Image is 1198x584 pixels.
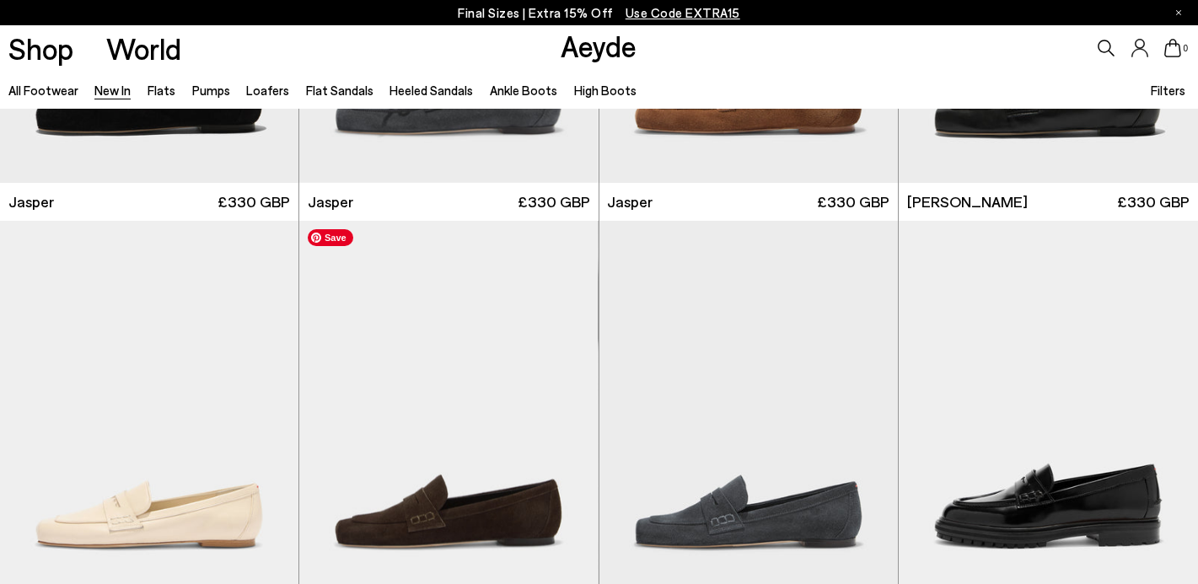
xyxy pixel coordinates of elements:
span: Jasper [308,191,353,212]
span: 0 [1181,44,1190,53]
a: Loafers [246,83,289,98]
a: Flat Sandals [306,83,373,98]
a: Aeyde [561,28,637,63]
span: [PERSON_NAME] [907,191,1028,212]
a: World [106,34,181,63]
a: Shop [8,34,73,63]
a: New In [94,83,131,98]
span: £330 GBP [817,191,889,212]
a: Heeled Sandals [389,83,473,98]
span: £330 GBP [1117,191,1190,212]
span: Jasper [8,191,54,212]
p: Final Sizes | Extra 15% Off [458,3,740,24]
a: All Footwear [8,83,78,98]
a: [PERSON_NAME] £330 GBP [899,183,1198,221]
a: 0 [1164,39,1181,57]
a: Jasper £330 GBP [299,183,598,221]
span: £330 GBP [518,191,590,212]
a: High Boots [574,83,637,98]
span: Save [308,229,353,246]
span: Jasper [607,191,653,212]
span: Navigate to /collections/ss25-final-sizes [626,5,740,20]
a: Jasper £330 GBP [599,183,898,221]
a: Flats [148,83,175,98]
span: Filters [1151,83,1185,98]
a: Pumps [192,83,230,98]
a: Ankle Boots [490,83,557,98]
span: £330 GBP [218,191,290,212]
